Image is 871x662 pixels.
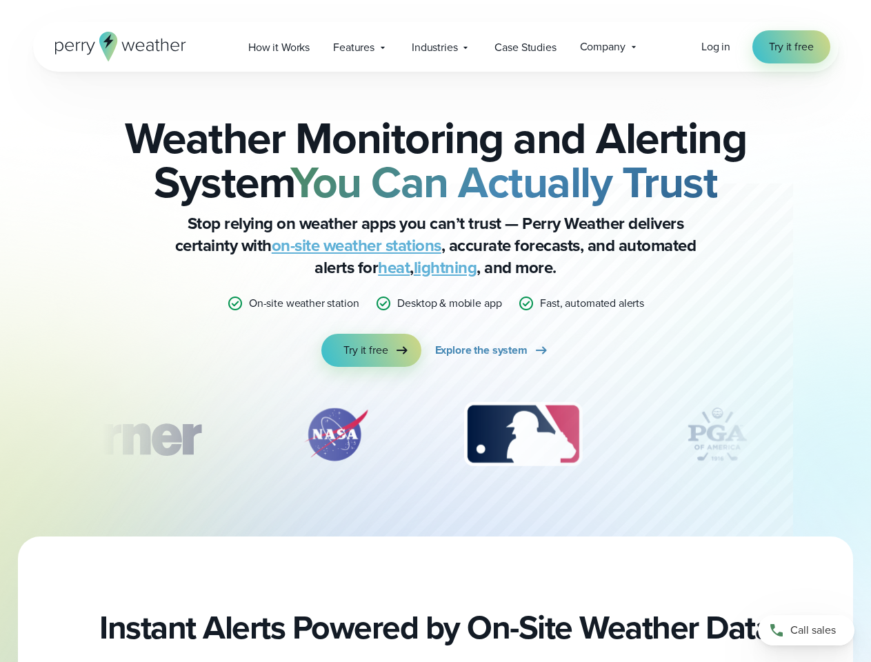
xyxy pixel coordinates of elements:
[435,342,528,359] span: Explore the system
[790,622,836,639] span: Call sales
[752,30,830,63] a: Try it free
[25,400,221,469] img: Turner-Construction_1.svg
[662,400,772,469] img: PGA.svg
[102,116,770,204] h2: Weather Monitoring and Alerting System
[494,39,556,56] span: Case Studies
[272,233,441,258] a: on-site weather stations
[435,334,550,367] a: Explore the system
[662,400,772,469] div: 4 of 12
[483,33,568,61] a: Case Studies
[288,400,384,469] div: 2 of 12
[701,39,730,55] a: Log in
[397,295,501,312] p: Desktop & mobile app
[237,33,321,61] a: How it Works
[450,400,596,469] div: 3 of 12
[758,615,854,645] a: Call sales
[290,150,717,214] strong: You Can Actually Trust
[333,39,374,56] span: Features
[414,255,477,280] a: lightning
[701,39,730,54] span: Log in
[343,342,388,359] span: Try it free
[769,39,813,55] span: Try it free
[321,334,421,367] a: Try it free
[450,400,596,469] img: MLB.svg
[248,39,310,56] span: How it Works
[99,608,772,647] h2: Instant Alerts Powered by On-Site Weather Data
[160,212,712,279] p: Stop relying on weather apps you can’t trust — Perry Weather delivers certainty with , accurate f...
[249,295,359,312] p: On-site weather station
[25,400,221,469] div: 1 of 12
[288,400,384,469] img: NASA.svg
[540,295,644,312] p: Fast, automated alerts
[378,255,410,280] a: heat
[412,39,457,56] span: Industries
[102,400,770,476] div: slideshow
[580,39,625,55] span: Company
